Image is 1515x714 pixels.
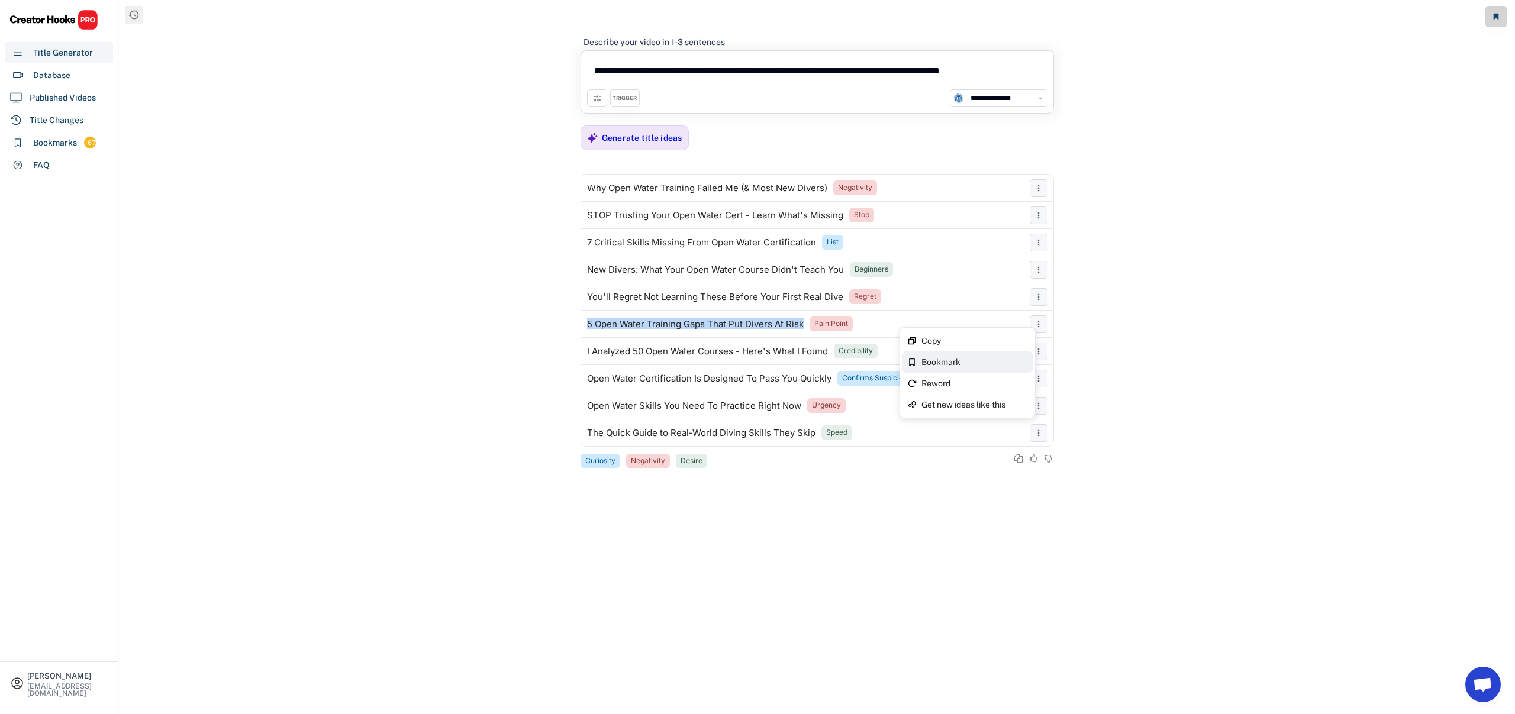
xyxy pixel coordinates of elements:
[33,137,77,149] div: Bookmarks
[584,37,725,47] div: Describe your video in 1-3 sentences
[842,373,911,383] div: Confirms Suspicions
[827,237,839,247] div: List
[587,428,815,438] div: The Quick Guide to Real-World Diving Skills They Skip
[838,183,872,193] div: Negativity
[921,337,1028,345] div: Copy
[681,456,702,466] div: Desire
[855,264,888,274] div: Beginners
[921,400,1028,409] div: Get new ideas like this
[814,319,848,329] div: Pain Point
[1465,667,1501,702] a: Open chat
[585,456,615,466] div: Curiosity
[27,672,108,680] div: [PERSON_NAME]
[953,93,964,104] img: channels4_profile.jpg
[587,319,804,329] div: 5 Open Water Training Gaps That Put Divers At Risk
[30,92,96,104] div: Published Videos
[602,133,682,143] div: Generate title ideas
[854,210,869,220] div: Stop
[921,358,1028,366] div: Bookmark
[921,379,1028,387] div: Reword
[27,683,108,697] div: [EMAIL_ADDRESS][DOMAIN_NAME]
[587,183,827,193] div: Why Open Water Training Failed Me (& Most New Divers)
[33,69,70,82] div: Database
[33,47,93,59] div: Title Generator
[613,95,637,102] div: TRIGGER
[812,400,841,411] div: Urgency
[587,265,844,274] div: New Divers: What Your Open Water Course Didn't Teach You
[587,401,801,411] div: Open Water Skills You Need To Practice Right Now
[854,292,876,302] div: Regret
[9,9,98,30] img: CHPRO%20Logo.svg
[587,211,843,220] div: STOP Trusting Your Open Water Cert - Learn What's Missing
[839,346,873,356] div: Credibility
[587,374,831,383] div: Open Water Certification Is Designed To Pass You Quickly
[826,428,847,438] div: Speed
[84,138,96,148] div: 167
[587,238,816,247] div: 7 Critical Skills Missing From Open Water Certification
[33,159,50,172] div: FAQ
[587,347,828,356] div: I Analyzed 50 Open Water Courses - Here's What I Found
[631,456,665,466] div: Negativity
[30,114,83,127] div: Title Changes
[587,292,843,302] div: You'll Regret Not Learning These Before Your First Real Dive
